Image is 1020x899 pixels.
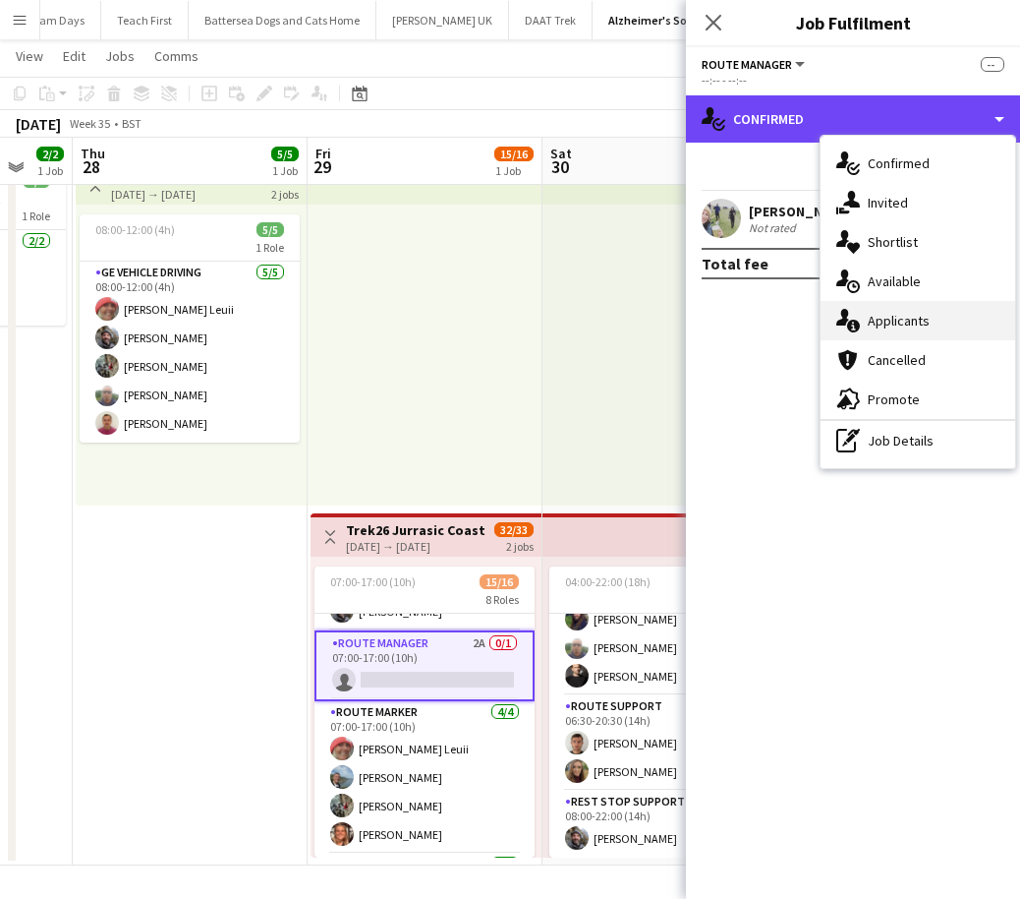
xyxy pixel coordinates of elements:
[485,592,519,607] span: 8 Roles
[8,43,51,69] a: View
[702,254,768,273] div: Total fee
[821,340,1015,380] div: Cancelled
[346,521,485,539] h3: Trek26 Jurrasic Coast
[702,57,808,72] button: Route Manager
[146,43,206,69] a: Comms
[271,147,299,161] span: 5/5
[821,183,1015,222] div: Invited
[749,203,897,220] div: [PERSON_NAME] (1 of 2)
[821,380,1015,419] div: Promote
[314,567,535,858] app-job-card: 07:00-17:00 (10h)15/168 RolesRest Stop Support1/107:00-17:00 (10h)[PERSON_NAME]Route Manager2A0/1...
[111,187,252,202] div: [DATE] → [DATE]
[506,537,534,554] div: 2 jobs
[702,57,792,72] span: Route Manager
[376,1,509,39] button: [PERSON_NAME] UK
[65,116,114,131] span: Week 35
[16,47,43,65] span: View
[271,185,299,202] div: 2 jobs
[154,47,198,65] span: Comms
[122,116,142,131] div: BST
[97,43,142,69] a: Jobs
[821,144,1015,183] div: Confirmed
[36,147,64,161] span: 2/2
[272,163,298,178] div: 1 Job
[78,155,105,178] span: 28
[80,214,300,443] app-job-card: 08:00-12:00 (4h)5/51 RoleGE Vehicle Driving5/508:00-12:00 (4h)[PERSON_NAME] Leuii[PERSON_NAME][PE...
[63,47,85,65] span: Edit
[547,155,572,178] span: 30
[686,95,1020,143] div: Confirmed
[821,222,1015,262] div: Shortlist
[256,222,284,237] span: 5/5
[549,567,769,858] app-job-card: 04:00-22:00 (18h)17/178 RolesRest Stop Manager3/305:30-22:00 (16h30m)[PERSON_NAME][PERSON_NAME][P...
[95,222,175,237] span: 08:00-12:00 (4h)
[494,147,534,161] span: 15/16
[37,163,63,178] div: 1 Job
[80,262,300,443] app-card-role: GE Vehicle Driving5/508:00-12:00 (4h)[PERSON_NAME] Leuii[PERSON_NAME][PERSON_NAME][PERSON_NAME][P...
[312,155,331,178] span: 29
[549,695,769,791] app-card-role: Route Support2/206:30-20:30 (14h)[PERSON_NAME][PERSON_NAME]
[315,145,331,162] span: Fri
[255,240,284,255] span: 1 Role
[105,47,135,65] span: Jobs
[749,220,800,235] div: Not rated
[565,574,651,589] span: 04:00-22:00 (18h)
[495,163,533,178] div: 1 Job
[821,301,1015,340] div: Applicants
[16,114,61,134] div: [DATE]
[549,571,769,695] app-card-role: Rest Stop Manager3/305:30-22:00 (16h30m)[PERSON_NAME][PERSON_NAME][PERSON_NAME]
[22,209,50,223] span: 1 Role
[509,1,593,39] button: DAAT Trek
[346,539,485,554] div: [DATE] → [DATE]
[101,1,189,39] button: Teach First
[189,1,376,39] button: Battersea Dogs and Cats Home
[81,145,105,162] span: Thu
[314,630,535,701] app-card-role: Route Manager2A0/107:00-17:00 (10h)
[702,73,1004,88] div: --:-- - --:--
[55,43,93,69] a: Edit
[494,522,534,537] span: 32/33
[549,791,769,858] app-card-role: Rest Stop Support1/108:00-22:00 (14h)[PERSON_NAME]
[821,262,1015,301] div: Available
[686,10,1020,35] h3: Job Fulfilment
[981,57,1004,72] span: --
[821,421,1015,460] div: Job Details
[550,145,572,162] span: Sat
[593,1,731,39] button: Alzheimer's Society
[330,574,416,589] span: 07:00-17:00 (10h)
[314,701,535,854] app-card-role: Route Marker4/407:00-17:00 (10h)[PERSON_NAME] Leuii[PERSON_NAME][PERSON_NAME][PERSON_NAME]
[480,574,519,589] span: 15/16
